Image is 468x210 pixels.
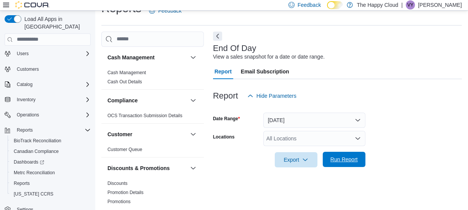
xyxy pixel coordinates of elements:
span: Metrc Reconciliation [14,170,55,176]
span: Customer Queue [107,146,142,153]
a: Dashboards [8,157,94,167]
span: Email Subscription [241,64,289,79]
button: Customers [2,64,94,75]
a: Reports [11,179,33,188]
img: Cova [15,1,50,9]
a: Customers [14,65,42,74]
div: Vivian Yattaw [406,0,415,10]
a: Cash Out Details [107,79,142,84]
label: Locations [213,134,235,140]
button: Reports [8,178,94,189]
button: Operations [2,110,94,120]
button: Reports [14,126,36,135]
span: [US_STATE] CCRS [14,191,53,197]
span: Metrc Reconciliation [11,168,91,177]
h3: Compliance [107,97,138,104]
a: Feedback [146,3,184,18]
button: Hide Parameters [244,88,300,103]
button: Inventory [14,95,38,104]
span: Canadian Compliance [11,147,91,156]
a: OCS Transaction Submission Details [107,113,183,118]
p: | [401,0,403,10]
a: Discounts [107,181,128,186]
span: Dashboards [14,159,44,165]
span: Inventory [14,95,91,104]
span: Load All Apps in [GEOGRAPHIC_DATA] [21,15,91,30]
span: Customers [14,64,91,74]
a: Promotion Details [107,190,144,195]
button: Users [2,48,94,59]
span: Cash Management [107,70,146,76]
div: Discounts & Promotions [101,179,204,209]
div: Compliance [101,111,204,123]
button: Cash Management [189,53,198,62]
span: Users [14,49,91,58]
span: Reports [11,179,91,188]
button: Operations [14,110,42,119]
label: Date Range [213,116,240,122]
span: Customers [17,66,39,72]
span: Canadian Compliance [14,148,59,154]
button: Reports [2,125,94,135]
button: [US_STATE] CCRS [8,189,94,199]
button: Compliance [189,96,198,105]
span: Run Report [330,156,358,163]
span: OCS Transaction Submission Details [107,113,183,119]
p: The Happy Cloud [357,0,398,10]
span: Report [215,64,232,79]
a: Customer Queue [107,147,142,152]
button: Canadian Compliance [8,146,94,157]
h3: Report [213,91,238,100]
button: Users [14,49,32,58]
button: Run Report [323,152,365,167]
span: Operations [14,110,91,119]
span: Reports [14,126,91,135]
span: Operations [17,112,39,118]
div: Customer [101,145,204,157]
div: Cash Management [101,68,204,89]
button: Catalog [2,79,94,90]
a: Canadian Compliance [11,147,62,156]
button: Customer [107,130,187,138]
span: Hide Parameters [256,92,297,100]
span: Feedback [158,7,181,14]
a: Dashboards [11,157,47,167]
button: Metrc Reconciliation [8,167,94,178]
div: View a sales snapshot for a date or date range. [213,53,325,61]
button: Catalog [14,80,35,89]
button: Open list of options [355,135,361,142]
span: Reports [14,180,30,186]
h3: Cash Management [107,54,155,61]
span: Export [279,152,313,167]
span: Catalog [14,80,91,89]
span: Feedback [298,1,321,9]
span: Discounts [107,180,128,186]
button: Export [275,152,317,167]
a: Cash Management [107,70,146,75]
span: Reports [17,127,33,133]
h3: End Of Day [213,44,256,53]
a: [US_STATE] CCRS [11,189,56,199]
span: VY [407,0,414,10]
a: Promotions [107,199,131,204]
span: BioTrack Reconciliation [14,138,61,144]
p: [PERSON_NAME] [418,0,462,10]
span: Inventory [17,97,35,103]
button: Customer [189,130,198,139]
button: Inventory [2,94,94,105]
span: Washington CCRS [11,189,91,199]
button: Cash Management [107,54,187,61]
h3: Discounts & Promotions [107,164,170,172]
span: Promotion Details [107,189,144,196]
span: Catalog [17,81,32,87]
button: Discounts & Promotions [107,164,187,172]
a: BioTrack Reconciliation [11,136,64,145]
span: Users [17,51,29,57]
button: Next [213,32,222,41]
a: Metrc Reconciliation [11,168,58,177]
span: BioTrack Reconciliation [11,136,91,145]
button: Compliance [107,97,187,104]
